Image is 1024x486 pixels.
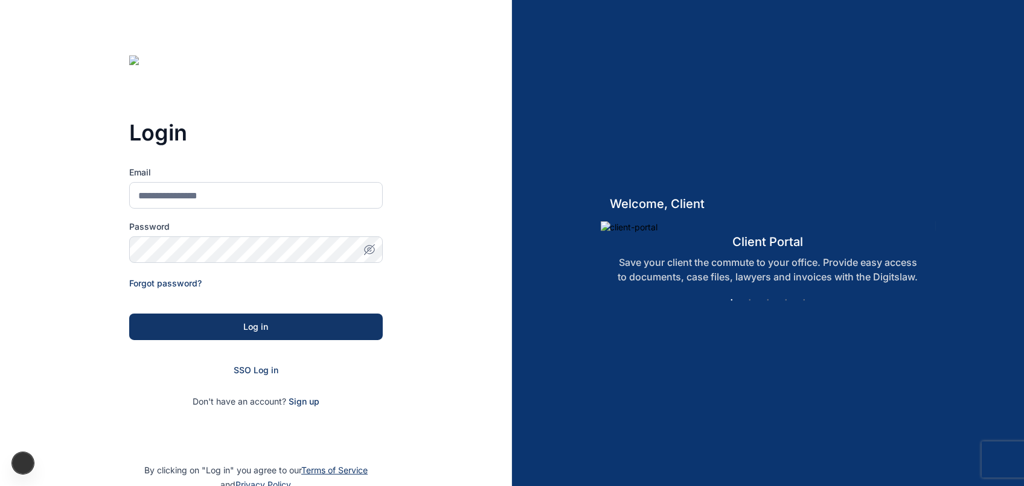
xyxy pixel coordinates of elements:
a: Forgot password? [129,278,202,288]
button: 2 [744,294,756,306]
span: Sign up [289,396,319,408]
p: Don't have an account? [129,396,383,408]
h3: Login [129,121,383,145]
h5: welcome, client [601,195,936,212]
a: Terms of Service [301,465,368,475]
label: Email [129,166,383,178]
button: Log in [129,314,383,340]
p: Save your client the commute to your office. Provide easy access to documents, case files, lawyer... [601,255,936,284]
div: Log in [149,321,363,333]
img: client-portal [601,221,936,233]
button: Previous [676,294,688,306]
h5: client portal [601,233,936,250]
a: SSO Log in [234,365,278,375]
a: Sign up [289,396,319,406]
button: 3 [762,294,774,306]
button: 5 [798,294,810,306]
button: 1 [726,294,738,306]
button: Next [848,294,860,306]
button: 4 [780,294,792,306]
label: Password [129,221,383,233]
img: digitslaw-logo [129,55,209,75]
